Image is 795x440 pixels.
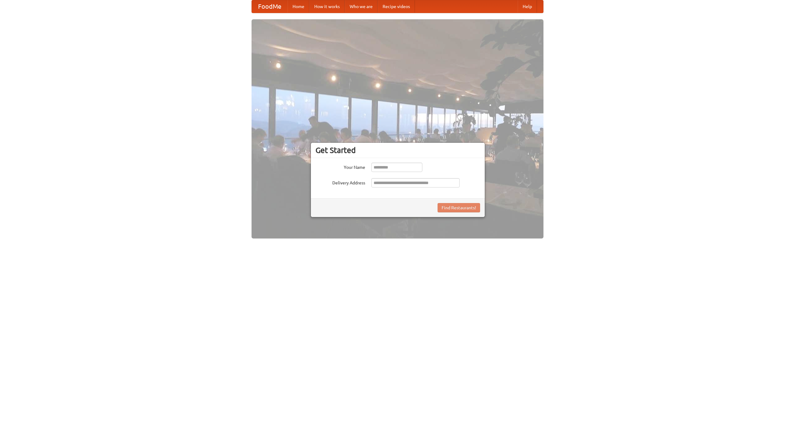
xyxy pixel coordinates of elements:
a: Help [518,0,537,13]
button: Find Restaurants! [438,203,480,212]
label: Delivery Address [316,178,365,186]
label: Your Name [316,163,365,170]
a: Recipe videos [378,0,415,13]
a: Home [288,0,309,13]
a: Who we are [345,0,378,13]
a: How it works [309,0,345,13]
h3: Get Started [316,146,480,155]
a: FoodMe [252,0,288,13]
